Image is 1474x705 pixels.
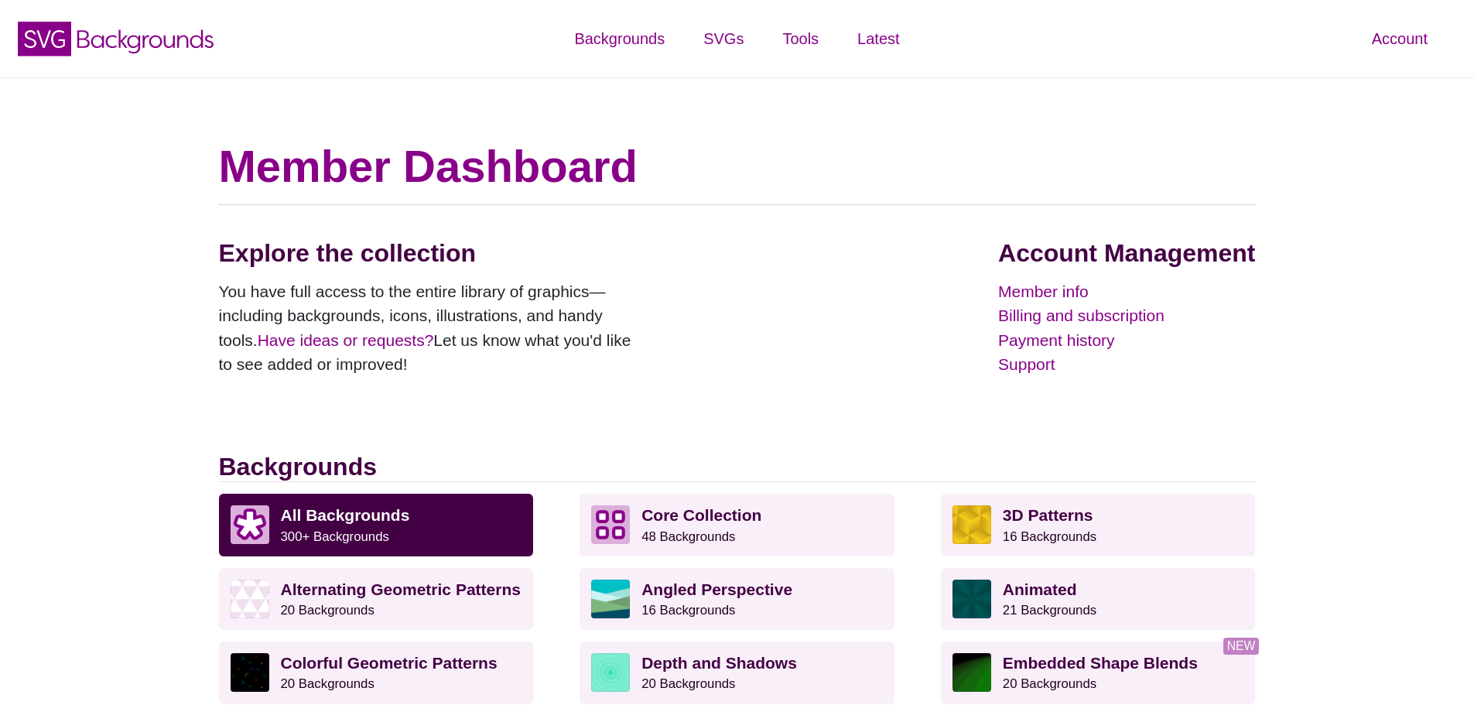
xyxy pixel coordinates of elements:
a: Support [998,352,1255,377]
a: Alternating Geometric Patterns20 Backgrounds [219,568,534,630]
strong: Colorful Geometric Patterns [281,654,498,672]
a: SVGs [684,15,763,62]
a: Animated21 Backgrounds [941,568,1256,630]
img: green rave light effect animated background [952,580,991,618]
strong: Angled Perspective [641,580,792,598]
a: Account [1353,15,1447,62]
small: 20 Backgrounds [641,676,735,691]
h2: Explore the collection [219,238,645,268]
strong: Core Collection [641,506,761,524]
strong: Depth and Shadows [641,654,797,672]
a: Colorful Geometric Patterns20 Backgrounds [219,642,534,703]
a: Billing and subscription [998,303,1255,328]
img: a rainbow pattern of outlined geometric shapes [231,653,269,692]
strong: Animated [1003,580,1077,598]
a: Angled Perspective16 Backgrounds [580,568,894,630]
small: 16 Backgrounds [641,603,735,618]
a: Backgrounds [555,15,684,62]
a: Tools [763,15,838,62]
strong: Embedded Shape Blends [1003,654,1198,672]
a: Payment history [998,328,1255,353]
small: 21 Backgrounds [1003,603,1096,618]
img: fancy golden cube pattern [952,505,991,544]
img: light purple and white alternating triangle pattern [231,580,269,618]
a: Embedded Shape Blends20 Backgrounds [941,642,1256,703]
small: 48 Backgrounds [641,529,735,544]
strong: 3D Patterns [1003,506,1093,524]
p: You have full access to the entire library of graphics—including backgrounds, icons, illustration... [219,279,645,377]
h1: Member Dashboard [219,139,1256,193]
a: Depth and Shadows20 Backgrounds [580,642,894,703]
small: 20 Backgrounds [281,603,374,618]
h2: Account Management [998,238,1255,268]
img: green layered rings within rings [591,653,630,692]
strong: All Backgrounds [281,506,410,524]
a: All Backgrounds 300+ Backgrounds [219,494,534,556]
a: Core Collection 48 Backgrounds [580,494,894,556]
small: 20 Backgrounds [1003,676,1096,691]
small: 20 Backgrounds [281,676,374,691]
a: Member info [998,279,1255,304]
img: green to black rings rippling away from corner [952,653,991,692]
h2: Backgrounds [219,452,1256,482]
img: abstract landscape with sky mountains and water [591,580,630,618]
a: 3D Patterns16 Backgrounds [941,494,1256,556]
small: 300+ Backgrounds [281,529,389,544]
a: Latest [838,15,918,62]
a: Have ideas or requests? [258,331,434,349]
small: 16 Backgrounds [1003,529,1096,544]
strong: Alternating Geometric Patterns [281,580,521,598]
